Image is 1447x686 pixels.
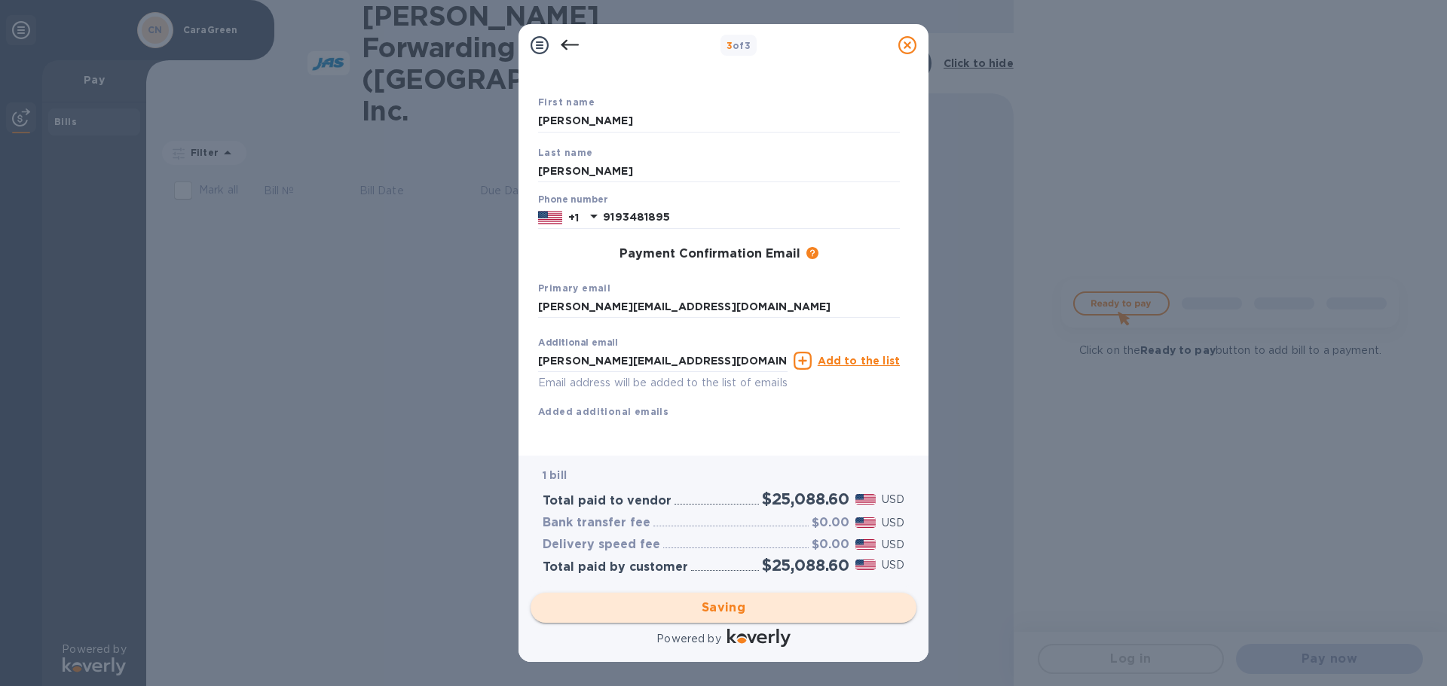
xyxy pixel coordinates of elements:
[882,515,904,531] p: USD
[543,494,671,508] h3: Total paid to vendor
[538,147,593,158] b: Last name
[543,560,688,575] h3: Total paid by customer
[543,469,567,481] b: 1 bill
[538,209,562,226] img: US
[538,282,610,294] b: Primary email
[882,537,904,553] p: USD
[543,516,650,530] h3: Bank transfer fee
[538,196,607,205] label: Phone number
[538,96,595,108] b: First name
[619,247,800,261] h3: Payment Confirmation Email
[855,559,876,570] img: USD
[603,206,900,229] input: Enter your phone number
[727,40,733,51] span: 3
[538,296,900,319] input: Enter your primary name
[656,631,720,647] p: Powered by
[727,629,791,647] img: Logo
[855,517,876,528] img: USD
[568,210,579,225] p: +1
[812,516,849,530] h3: $0.00
[538,349,788,372] input: Enter additional email
[762,556,849,575] h2: $25,088.60
[538,406,668,417] b: Added additional emails
[855,494,876,505] img: USD
[538,160,900,182] input: Enter your last name
[538,339,618,348] label: Additional email
[812,538,849,552] h3: $0.00
[882,557,904,573] p: USD
[882,492,904,508] p: USD
[855,539,876,550] img: USD
[762,489,849,508] h2: $25,088.60
[727,40,751,51] b: of 3
[543,538,660,552] h3: Delivery speed fee
[538,110,900,133] input: Enter your first name
[818,355,900,367] u: Add to the list
[538,374,788,392] p: Email address will be added to the list of emails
